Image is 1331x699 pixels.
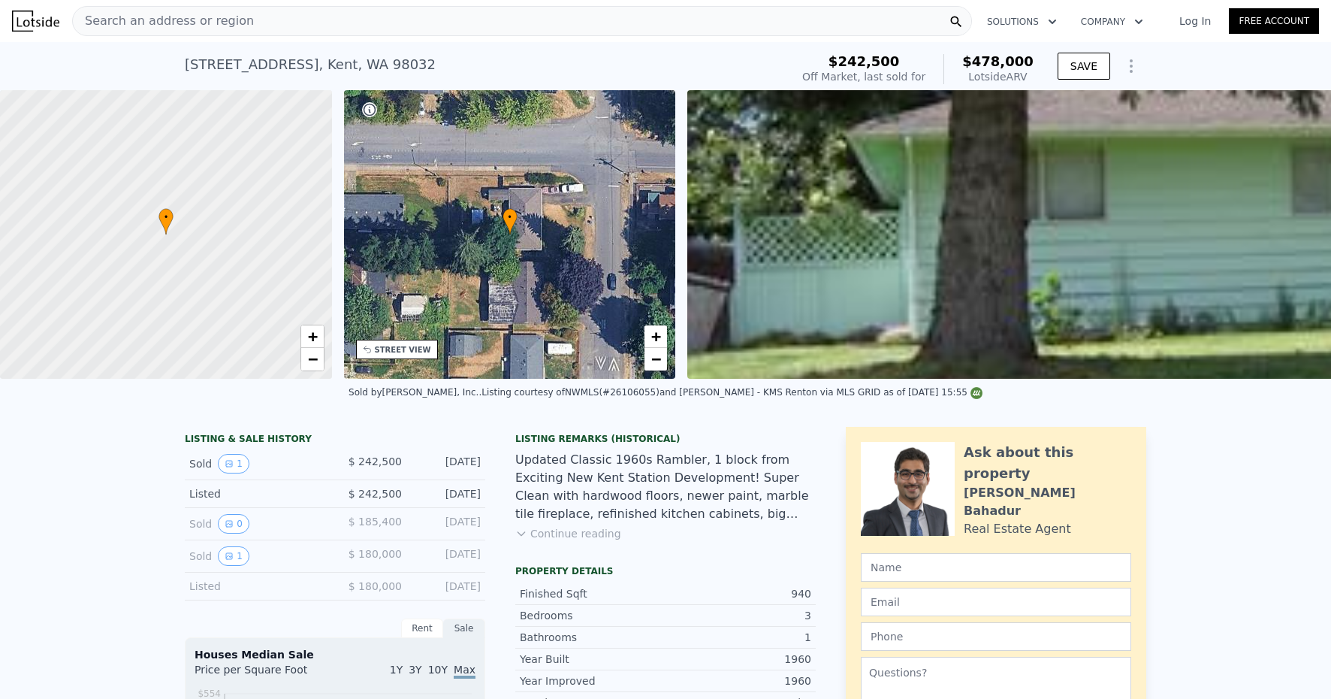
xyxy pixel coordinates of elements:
tspan: $554 [198,688,221,699]
div: Updated Classic 1960s Rambler, 1 block from Exciting New Kent Station Development! Super Clean wi... [515,451,816,523]
span: $ 242,500 [349,455,402,468]
div: Year Improved [520,673,665,688]
div: • [503,208,518,235]
input: Email [861,588,1131,616]
img: Lotside [12,11,59,32]
a: Zoom in [301,325,324,348]
button: View historical data [218,454,249,474]
a: Zoom out [301,348,324,371]
div: Off Market, last sold for [802,69,925,84]
button: View historical data [218,514,249,534]
button: SAVE [1058,53,1110,80]
div: Listing courtesy of NWMLS (#26106055) and [PERSON_NAME] - KMS Renton via MLS GRID as of [DATE] 15:55 [481,387,982,398]
div: 940 [665,586,811,601]
span: Max [454,664,475,679]
span: $ 180,000 [349,548,402,560]
span: 1Y [390,664,403,676]
div: Listing Remarks (Historical) [515,433,816,445]
div: LISTING & SALE HISTORY [185,433,485,448]
img: NWMLS Logo [970,387,982,399]
div: 3 [665,608,811,623]
div: [PERSON_NAME] Bahadur [964,484,1131,520]
span: − [651,349,661,368]
div: Bedrooms [520,608,665,623]
a: Free Account [1229,8,1319,34]
span: Search an address or region [73,12,254,30]
div: [DATE] [414,514,481,534]
a: Zoom out [644,348,667,371]
div: Property details [515,565,816,577]
div: 1960 [665,652,811,667]
input: Name [861,553,1131,582]
button: Show Options [1116,51,1146,81]
div: Real Estate Agent [964,520,1071,538]
div: [DATE] [414,579,481,594]
div: Bathrooms [520,630,665,645]
div: Price per Square Foot [195,662,335,686]
div: [STREET_ADDRESS] , Kent , WA 98032 [185,54,436,75]
div: Sold by [PERSON_NAME], Inc. . [349,387,481,398]
div: Listed [189,579,323,594]
button: Solutions [975,8,1069,35]
span: $ 185,400 [349,516,402,528]
span: + [651,327,661,346]
span: 10Y [428,664,448,676]
div: Ask about this property [964,442,1131,484]
div: 1 [665,630,811,645]
div: Lotside ARV [962,69,1034,84]
span: • [158,210,174,224]
span: • [503,210,518,224]
span: $ 180,000 [349,580,402,592]
div: Finished Sqft [520,586,665,601]
div: [DATE] [414,454,481,474]
div: Sold [189,514,323,534]
div: Sale [443,619,485,638]
div: Rent [401,619,443,638]
span: + [307,327,317,346]
div: Sold [189,454,323,474]
span: $ 242,500 [349,488,402,500]
span: $242,500 [828,53,900,69]
input: Phone [861,622,1131,651]
div: Houses Median Sale [195,647,475,662]
div: STREET VIEW [375,344,431,356]
span: $478,000 [962,53,1034,69]
div: [DATE] [414,546,481,566]
a: Zoom in [644,325,667,348]
div: Sold [189,546,323,566]
span: − [307,349,317,368]
a: Log In [1161,14,1229,29]
div: Listed [189,486,323,501]
span: 3Y [409,664,421,676]
button: View historical data [218,546,249,566]
div: • [158,208,174,235]
button: Company [1069,8,1155,35]
button: Continue reading [515,526,621,541]
div: [DATE] [414,486,481,501]
div: Year Built [520,652,665,667]
div: 1960 [665,673,811,688]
